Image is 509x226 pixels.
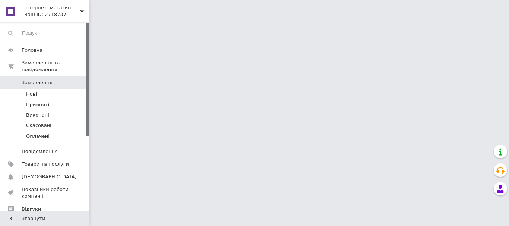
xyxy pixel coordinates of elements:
span: Нові [26,91,37,98]
span: Головна [22,47,42,54]
span: Прийняті [26,101,49,108]
span: Відгуки [22,206,41,213]
div: Ваш ID: 2718737 [24,11,89,18]
span: Виконані [26,112,49,118]
input: Пошук [4,26,88,40]
span: Повідомлення [22,148,58,155]
span: Скасовані [26,122,51,129]
span: Замовлення [22,79,53,86]
span: Оплачені [26,133,50,140]
span: Замовлення та повідомлення [22,60,89,73]
span: Товари та послуги [22,161,69,168]
span: Інтернет- магазин дитячого одягу Odejdaopt.in.ua -- "ФутболкаShop" [24,4,80,11]
span: [DEMOGRAPHIC_DATA] [22,174,77,180]
span: Показники роботи компанії [22,186,69,200]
